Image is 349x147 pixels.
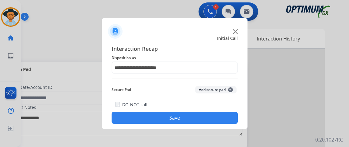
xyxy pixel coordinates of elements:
span: Initial Call [217,35,238,41]
span: Disposition as [112,54,238,61]
span: + [228,87,233,92]
button: Save [112,112,238,124]
button: Add secure pad+ [195,86,237,93]
img: contact-recap-line.svg [112,79,238,79]
span: Secure Pad [112,86,131,93]
span: Interaction Recap [112,44,238,54]
img: contactIcon [108,24,123,39]
p: 0.20.1027RC [315,136,343,143]
label: DO NOT call [122,102,147,108]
